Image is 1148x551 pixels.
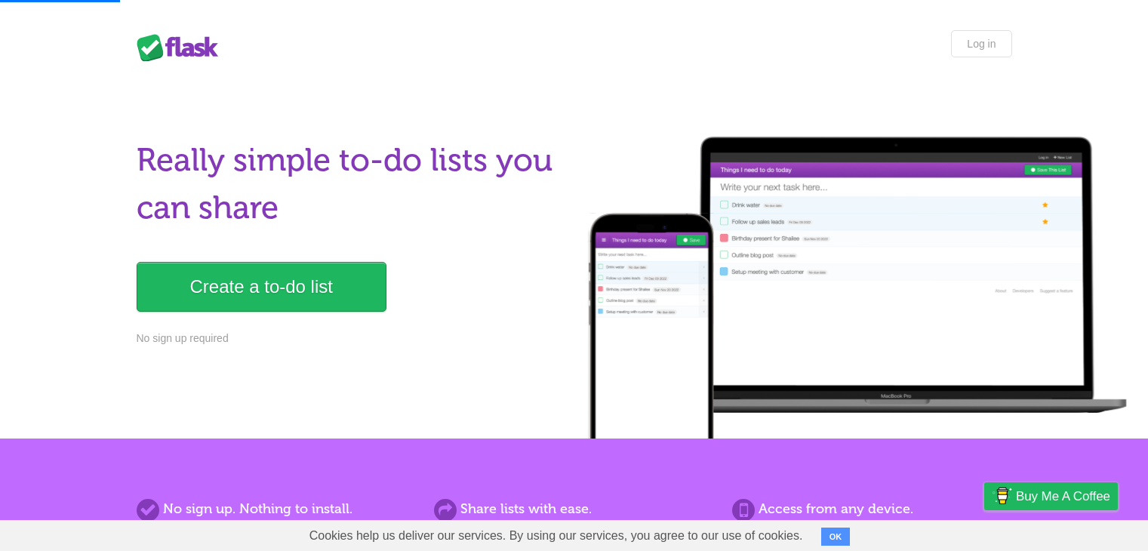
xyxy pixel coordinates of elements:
button: OK [821,528,851,546]
h2: Access from any device. [732,499,1011,519]
p: No sign up required [137,331,565,346]
span: Cookies help us deliver our services. By using our services, you agree to our use of cookies. [294,521,818,551]
h2: No sign up. Nothing to install. [137,499,416,519]
img: Buy me a coffee [992,483,1012,509]
h2: Share lists with ease. [434,499,713,519]
a: Log in [951,30,1011,57]
a: Create a to-do list [137,262,386,312]
a: Buy me a coffee [984,482,1118,510]
span: Buy me a coffee [1016,483,1110,509]
h1: Really simple to-do lists you can share [137,137,565,232]
div: Flask Lists [137,34,227,61]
